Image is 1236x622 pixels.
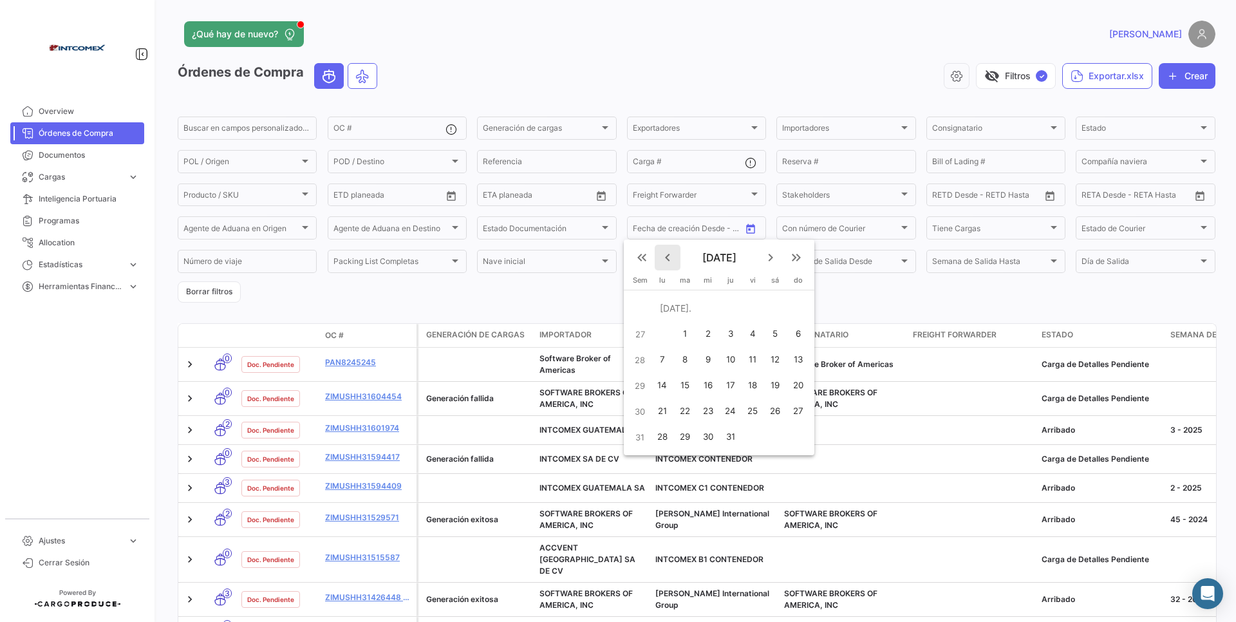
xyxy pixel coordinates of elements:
[788,348,809,372] div: 13
[673,347,697,373] button: 8 de julio de 2025
[698,374,718,397] div: 16
[652,426,672,449] div: 28
[652,348,672,372] div: 7
[652,400,672,423] div: 21
[765,323,785,346] div: 5
[659,276,666,285] span: lu
[675,426,695,449] div: 29
[629,399,651,424] td: 30
[651,347,673,373] button: 7 de julio de 2025
[787,321,810,347] button: 6 de julio de 2025
[727,276,734,285] span: ju
[787,373,810,399] button: 20 de julio de 2025
[719,321,742,347] button: 3 de julio de 2025
[1192,578,1223,609] div: Abrir Intercom Messenger
[629,321,651,347] td: 27
[697,373,719,399] button: 16 de julio de 2025
[680,251,758,264] span: [DATE]
[794,276,803,285] span: do
[765,348,785,372] div: 12
[743,348,763,372] div: 11
[719,424,742,450] button: 31 de julio de 2025
[788,374,809,397] div: 20
[720,374,740,397] div: 17
[742,321,764,347] button: 4 de julio de 2025
[742,347,764,373] button: 11 de julio de 2025
[651,296,809,321] td: [DATE].
[742,399,764,424] button: 25 de julio de 2025
[697,321,719,347] button: 2 de julio de 2025
[652,374,672,397] div: 14
[788,400,809,423] div: 27
[787,399,810,424] button: 27 de julio de 2025
[629,373,651,399] td: 29
[680,276,690,285] span: ma
[629,276,651,290] th: Sem
[720,323,740,346] div: 3
[764,321,787,347] button: 5 de julio de 2025
[720,348,740,372] div: 10
[651,373,673,399] button: 14 de julio de 2025
[698,323,718,346] div: 2
[673,399,697,424] button: 22 de julio de 2025
[719,373,742,399] button: 17 de julio de 2025
[634,250,650,265] mat-icon: keyboard_double_arrow_left
[787,347,810,373] button: 13 de julio de 2025
[675,348,695,372] div: 8
[764,373,787,399] button: 19 de julio de 2025
[673,321,697,347] button: 1 de julio de 2025
[698,426,718,449] div: 30
[771,276,779,285] span: sá
[629,424,651,450] td: 31
[750,276,756,285] span: vi
[764,399,787,424] button: 26 de julio de 2025
[763,250,778,265] mat-icon: keyboard_arrow_right
[698,400,718,423] div: 23
[743,374,763,397] div: 18
[675,374,695,397] div: 15
[673,424,697,450] button: 29 de julio de 2025
[651,399,673,424] button: 21 de julio de 2025
[697,424,719,450] button: 30 de julio de 2025
[765,374,785,397] div: 19
[704,276,712,285] span: mi
[765,400,785,423] div: 26
[719,399,742,424] button: 24 de julio de 2025
[660,250,675,265] mat-icon: keyboard_arrow_left
[673,373,697,399] button: 15 de julio de 2025
[719,347,742,373] button: 10 de julio de 2025
[743,323,763,346] div: 4
[743,400,763,423] div: 25
[698,348,718,372] div: 9
[764,347,787,373] button: 12 de julio de 2025
[697,347,719,373] button: 9 de julio de 2025
[697,399,719,424] button: 23 de julio de 2025
[789,250,804,265] mat-icon: keyboard_double_arrow_right
[675,400,695,423] div: 22
[629,347,651,373] td: 28
[720,400,740,423] div: 24
[675,323,695,346] div: 1
[720,426,740,449] div: 31
[742,373,764,399] button: 18 de julio de 2025
[651,424,673,450] button: 28 de julio de 2025
[788,323,809,346] div: 6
